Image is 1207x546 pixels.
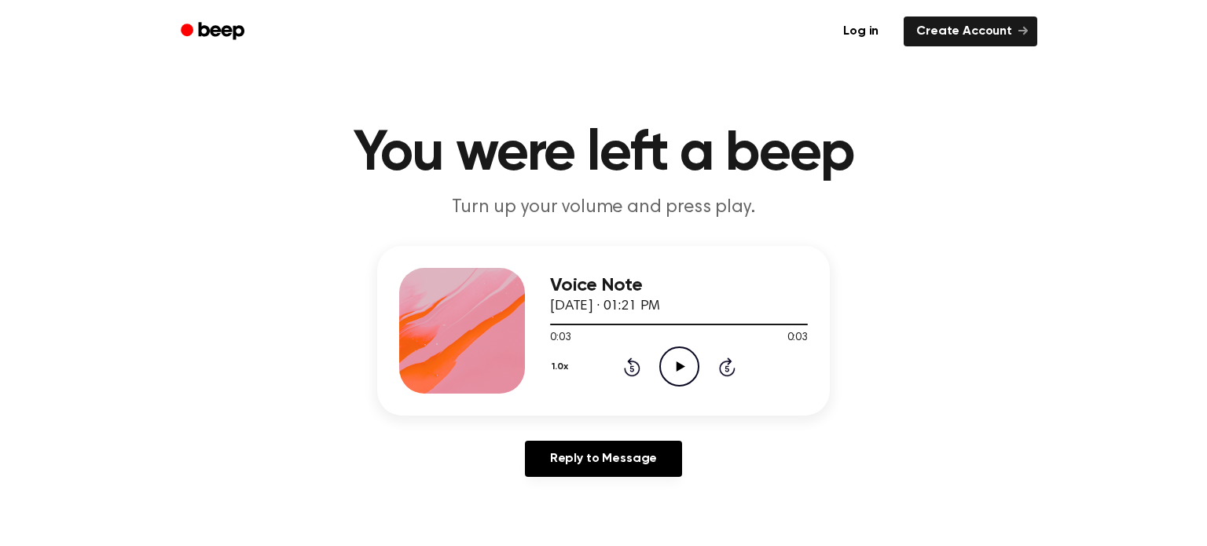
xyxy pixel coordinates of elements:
span: [DATE] · 01:21 PM [550,299,660,313]
a: Log in [827,13,894,49]
p: Turn up your volume and press play. [302,195,905,221]
h3: Voice Note [550,275,808,296]
span: 0:03 [550,330,570,346]
a: Reply to Message [525,441,682,477]
span: 0:03 [787,330,808,346]
a: Create Account [904,16,1037,46]
button: 1.0x [550,354,574,380]
a: Beep [170,16,259,47]
h1: You were left a beep [201,126,1006,182]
